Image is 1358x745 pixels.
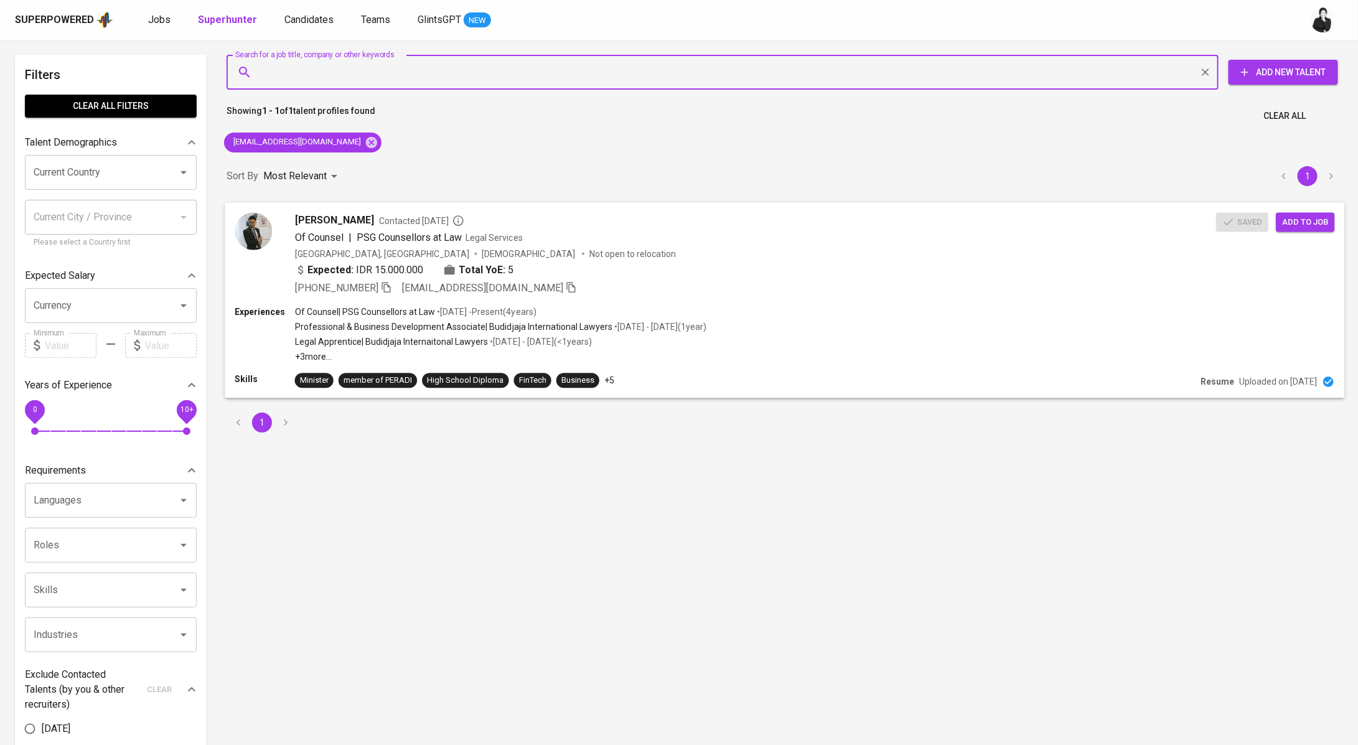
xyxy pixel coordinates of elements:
a: GlintsGPT NEW [418,12,491,28]
span: [DATE] [42,721,70,736]
button: Clear All [1258,105,1311,128]
p: • [DATE] - Present ( 4 years ) [435,306,536,318]
a: Superpoweredapp logo [15,11,113,29]
div: Superpowered [15,13,94,27]
button: page 1 [252,413,272,433]
button: Open [175,297,192,314]
button: Open [175,536,192,554]
b: Expected: [307,262,354,277]
b: Superhunter [198,14,257,26]
span: | [349,230,352,245]
span: [PHONE_NUMBER] [295,281,378,293]
p: Uploaded on [DATE] [1239,375,1317,388]
a: [PERSON_NAME]Contacted [DATE]Of Counsel|PSG Counsellors at LawLegal Services[GEOGRAPHIC_DATA], [G... [227,203,1343,398]
span: PSG Counsellors at Law [357,231,462,243]
span: GlintsGPT [418,14,461,26]
div: Exclude Contacted Talents (by you & other recruiters)clear [25,667,197,712]
span: [DEMOGRAPHIC_DATA] [482,247,577,260]
p: Please select a Country first [34,237,188,249]
button: Add New Talent [1229,60,1338,85]
svg: By Batam recruiter [452,214,464,227]
p: Legal Apprentice | Budidjaja Internaitonal Lawyers [295,335,489,348]
p: Exclude Contacted Talents (by you & other recruiters) [25,667,139,712]
span: 5 [508,262,514,277]
b: 1 - 1 [262,106,279,116]
div: Years of Experience [25,373,197,398]
button: page 1 [1298,166,1318,186]
div: FinTech [519,375,546,387]
nav: pagination navigation [227,413,297,433]
div: [GEOGRAPHIC_DATA], [GEOGRAPHIC_DATA] [295,247,470,260]
p: Skills [235,373,294,385]
h6: Filters [25,65,197,85]
img: medwi@glints.com [1311,7,1336,32]
p: Sort By [227,169,258,184]
div: Business [561,375,594,387]
p: Most Relevant [263,169,327,184]
a: Jobs [148,12,173,28]
button: Clear All filters [25,95,197,118]
button: Add to job [1276,212,1334,232]
div: Requirements [25,458,197,483]
p: Of Counsel | PSG Counsellors at Law [295,306,436,318]
p: • [DATE] - [DATE] ( 1 year ) [612,321,706,333]
p: Resume [1201,375,1234,388]
div: Minister [300,375,329,387]
span: NEW [464,14,491,27]
span: Contacted [DATE] [379,214,464,227]
p: Professional & Business Development Associate | Budidjaja International Lawyers [295,321,613,333]
input: Value [45,333,96,358]
p: Experiences [235,306,294,318]
p: Expected Salary [25,268,95,283]
span: Of Counsel [295,231,344,243]
span: 0 [32,406,37,415]
img: app logo [96,11,113,29]
p: Requirements [25,463,86,478]
span: [EMAIL_ADDRESS][DOMAIN_NAME] [402,281,563,293]
p: Talent Demographics [25,135,117,150]
span: Add to job [1282,215,1328,229]
div: High School Diploma [427,375,503,387]
div: member of PERADI [344,375,412,387]
a: Candidates [284,12,336,28]
p: Showing of talent profiles found [227,105,375,128]
p: Not open to relocation [589,247,676,260]
b: 1 [288,106,293,116]
b: Total YoE: [459,262,505,277]
nav: pagination navigation [1272,166,1343,186]
div: [EMAIL_ADDRESS][DOMAIN_NAME] [224,133,382,152]
span: [EMAIL_ADDRESS][DOMAIN_NAME] [224,136,368,148]
span: Add New Talent [1239,65,1328,80]
span: Legal Services [466,232,522,242]
span: Clear All filters [35,98,187,114]
span: Clear All [1263,108,1306,124]
div: Talent Demographics [25,130,197,155]
a: Teams [361,12,393,28]
button: Open [175,581,192,599]
div: Expected Salary [25,263,197,288]
div: IDR 15.000.000 [295,262,424,277]
button: Open [175,164,192,181]
span: Jobs [148,14,171,26]
p: Years of Experience [25,378,112,393]
a: Superhunter [198,12,260,28]
button: Clear [1197,63,1214,81]
span: 10+ [180,406,193,415]
img: 3f5ff75519858a5789582af211888872.jpeg [235,212,272,250]
div: Most Relevant [263,165,342,188]
button: Open [175,492,192,509]
input: Value [145,333,197,358]
p: +3 more ... [295,350,707,363]
span: Candidates [284,14,334,26]
span: [PERSON_NAME] [295,212,374,227]
span: Teams [361,14,390,26]
p: • [DATE] - [DATE] ( <1 years ) [489,335,592,348]
button: Open [175,626,192,644]
p: +5 [604,374,614,387]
